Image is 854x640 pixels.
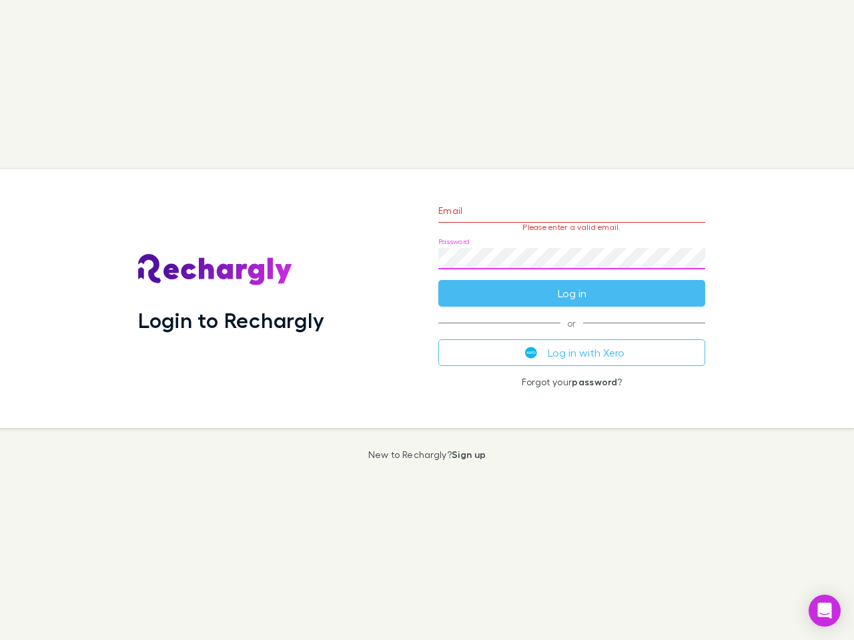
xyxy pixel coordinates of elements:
[438,237,470,247] label: Password
[525,347,537,359] img: Xero's logo
[368,449,486,460] p: New to Rechargly?
[452,449,486,460] a: Sign up
[438,377,705,387] p: Forgot your ?
[572,376,617,387] a: password
[438,280,705,307] button: Log in
[809,595,841,627] div: Open Intercom Messenger
[438,223,705,232] p: Please enter a valid email.
[438,339,705,366] button: Log in with Xero
[138,254,293,286] img: Rechargly's Logo
[138,307,324,333] h1: Login to Rechargly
